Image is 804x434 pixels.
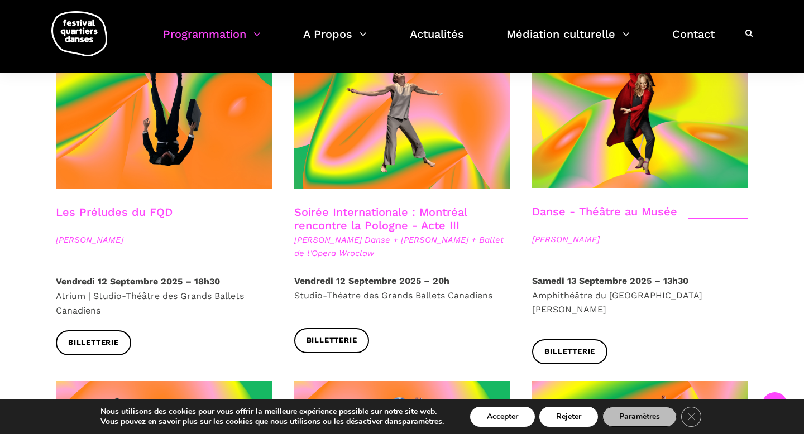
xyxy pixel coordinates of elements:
button: Accepter [470,407,535,427]
span: [PERSON_NAME] Danse + [PERSON_NAME] + Ballet de l'Opera Wroclaw [294,233,510,260]
a: Billetterie [532,339,607,364]
a: A Propos [303,25,367,57]
a: Soirée Internationale : Montréal rencontre la Pologne - Acte III [294,205,467,232]
a: Les Préludes du FQD [56,205,173,219]
a: Contact [672,25,715,57]
img: logo-fqd-med [51,11,107,56]
p: Vous pouvez en savoir plus sur les cookies que nous utilisons ou les désactiver dans . [100,417,444,427]
a: Billetterie [56,330,131,355]
a: Programmation [163,25,261,57]
a: Médiation culturelle [506,25,630,57]
p: Amphithéâtre du [GEOGRAPHIC_DATA][PERSON_NAME] [532,274,748,317]
strong: Samedi 13 Septembre 2025 – 13h30 [532,276,688,286]
button: Rejeter [539,407,598,427]
button: Close GDPR Cookie Banner [681,407,701,427]
a: Danse - Théâtre au Musée [532,205,677,218]
a: Actualités [410,25,464,57]
span: [PERSON_NAME] [532,233,748,246]
strong: Vendredi 12 Septembre 2025 – 20h [294,276,449,286]
strong: Vendredi 12 Septembre 2025 – 18h30 [56,276,220,287]
span: [PERSON_NAME] [56,233,272,247]
p: Studio-Théatre des Grands Ballets Canadiens [294,274,510,302]
p: Nous utilisons des cookies pour vous offrir la meilleure expérience possible sur notre site web. [100,407,444,417]
span: Billetterie [68,337,119,349]
button: Paramètres [602,407,677,427]
a: Billetterie [294,328,370,353]
span: Billetterie [307,335,357,346]
button: paramètres [402,417,442,427]
span: Billetterie [544,346,595,358]
p: Atrium | Studio-Théâtre des Grands Ballets Canadiens [56,274,272,317]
